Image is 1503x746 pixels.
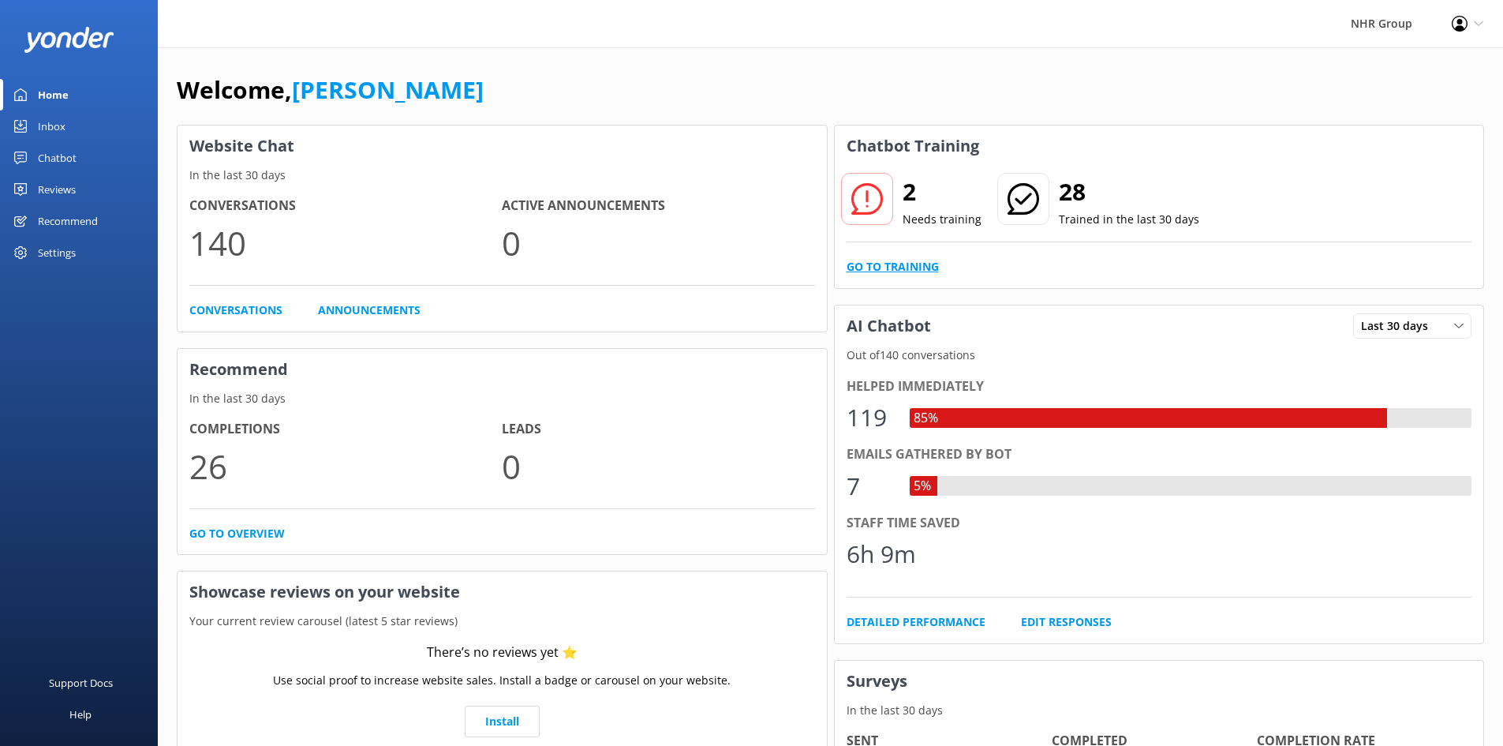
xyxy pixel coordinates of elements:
div: Support Docs [49,667,113,699]
div: Recommend [38,205,98,237]
a: [PERSON_NAME] [292,73,484,106]
img: yonder-white-logo.png [24,27,114,53]
p: Your current review carousel (latest 5 star reviews) [178,613,827,630]
h3: Chatbot Training [835,126,991,167]
h3: Showcase reviews on your website [178,572,827,613]
p: In the last 30 days [835,702,1484,719]
h2: 2 [903,173,981,211]
div: 7 [847,467,894,505]
div: Help [69,699,92,730]
h3: AI Chatbot [835,306,943,347]
h4: Active Announcements [502,196,814,216]
span: Last 30 days [1361,317,1438,335]
div: Inbox [38,111,65,142]
p: Needs training [903,211,981,228]
a: Edit Responses [1021,613,1112,631]
h4: Leads [502,419,814,440]
a: Detailed Performance [847,613,985,631]
p: Use social proof to increase website sales. Install a badge or carousel on your website. [273,672,731,689]
a: Install [465,706,540,737]
a: Go to Training [847,258,939,276]
p: In the last 30 days [178,167,827,184]
div: 119 [847,399,894,437]
p: 0 [502,440,814,493]
div: 6h 9m [847,535,916,573]
div: Chatbot [38,142,77,174]
p: Out of 140 conversations [835,347,1484,364]
p: In the last 30 days [178,390,827,407]
div: There’s no reviews yet ⭐ [427,643,578,663]
div: Home [38,79,69,111]
div: Reviews [38,174,76,205]
p: Trained in the last 30 days [1059,211,1199,228]
div: Settings [38,237,76,268]
div: Staff time saved [847,513,1472,534]
div: 85% [910,408,942,429]
a: Go to overview [189,525,285,542]
h2: 28 [1059,173,1199,211]
div: Emails gathered by bot [847,444,1472,465]
h1: Welcome, [177,71,484,109]
p: 140 [189,216,502,269]
div: 5% [910,476,935,497]
a: Conversations [189,302,282,319]
h3: Surveys [835,661,1484,702]
p: 26 [189,440,502,493]
h4: Conversations [189,196,502,216]
div: Helped immediately [847,377,1472,397]
a: Announcements [318,302,421,319]
h4: Completions [189,419,502,440]
p: 0 [502,216,814,269]
h3: Website Chat [178,126,827,167]
h3: Recommend [178,349,827,390]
